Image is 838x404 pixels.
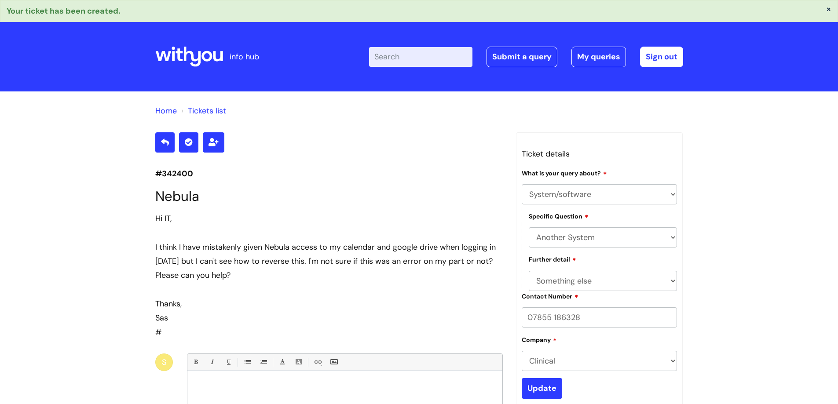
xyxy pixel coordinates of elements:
[522,335,557,344] label: Company
[640,47,683,67] a: Sign out
[522,168,607,177] label: What is your query about?
[529,211,589,220] label: Specific Question
[369,47,472,66] input: Search
[155,297,503,311] div: Thanks,
[155,167,503,181] p: #342400
[230,50,259,64] p: info hub
[529,255,576,263] label: Further detail
[155,104,177,118] li: Solution home
[155,211,503,226] div: Hi IT,
[179,104,226,118] li: Tickets list
[312,357,323,368] a: Link
[522,291,578,300] label: Contact Number
[258,357,269,368] a: 1. Ordered List (Ctrl-Shift-8)
[155,353,173,371] div: S
[155,106,177,116] a: Home
[223,357,234,368] a: Underline(Ctrl-U)
[190,357,201,368] a: Bold (Ctrl-B)
[188,106,226,116] a: Tickets list
[328,357,339,368] a: Insert Image...
[242,357,252,368] a: • Unordered List (Ctrl-Shift-7)
[155,211,503,340] div: #
[155,311,503,325] div: Sas
[155,240,503,283] div: I think I have mistakenly given Nebula access to my calendar and google drive when logging in [DA...
[293,357,304,368] a: Back Color
[522,378,562,398] input: Update
[369,47,683,67] div: | -
[277,357,288,368] a: Font Color
[826,5,831,13] button: ×
[155,188,503,204] h1: Nebula
[571,47,626,67] a: My queries
[487,47,557,67] a: Submit a query
[522,147,677,161] h3: Ticket details
[206,357,217,368] a: Italic (Ctrl-I)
